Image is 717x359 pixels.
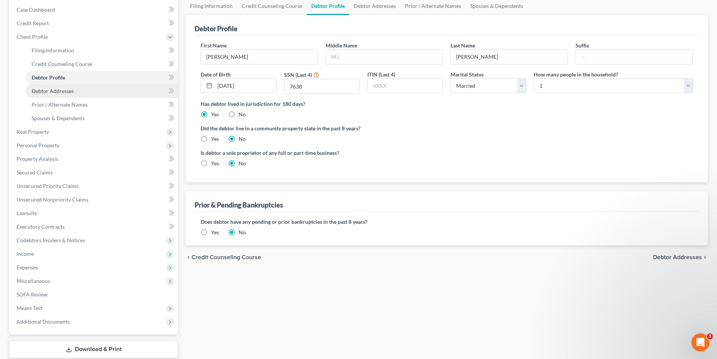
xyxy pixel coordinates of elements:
iframe: Intercom live chat [691,333,709,351]
i: chevron_left [186,254,192,260]
label: No [239,229,246,236]
input: MM/DD/YYYY [215,79,276,93]
span: Update! The issues with Expenses and Gross Yearly Income not saving have been resolved. Thank you... [27,222,387,228]
span: Miscellaneous [17,278,50,284]
div: Prior & Pending Bankruptcies [195,200,283,209]
a: Case Dashboard [11,3,178,17]
a: Download & Print [9,341,178,358]
label: Date of Birth [201,70,231,78]
div: [PERSON_NAME] [27,118,70,125]
span: Debtor Addresses [653,254,702,260]
div: • [DATE] [72,62,93,70]
label: SSN (Last 4) [284,71,312,79]
span: Credit Counseling Course [32,61,92,67]
div: [PERSON_NAME] [27,90,70,98]
span: Unsecured Nonpriority Claims [17,196,88,203]
div: • [DATE] [72,173,93,181]
label: No [239,160,246,167]
h1: Messages [56,3,96,16]
input: M.I [326,50,443,64]
span: Personal Property [17,142,59,148]
img: Profile image for Lindsey [9,166,24,181]
span: Lawsuits [17,210,37,216]
label: Has debtor lived in jurisdiction for 180 days? [201,100,693,108]
span: Spouses & Dependents [32,115,85,121]
span: Real Property [17,128,49,135]
a: Secured Claims [11,166,178,179]
span: Executory Contracts [17,223,65,230]
img: Profile image for Emma [9,26,24,41]
label: Last Name [451,41,475,49]
a: Filing Information [26,44,178,57]
i: chevron_right [702,254,708,260]
div: [PERSON_NAME] [27,173,70,181]
div: • [DATE] [72,201,93,209]
button: Messages [50,235,100,265]
input: XXXX [368,79,443,93]
span: Filing Information [32,47,74,53]
img: Profile image for Lindsey [9,138,24,153]
label: Does debtor have any pending or prior bankruptcies in the past 8 years? [201,218,693,226]
input: XXXX [285,79,359,93]
div: • [DATE] [72,118,93,125]
div: [PERSON_NAME] [27,34,70,42]
span: Client Profile [17,34,48,40]
div: • [DATE] [72,90,93,98]
a: Debtor Profile [26,71,178,84]
span: Reminder! Form Preview Helper Webinar is [DATE]! 🚀 Join us at 3pm ET for an overview of the updat... [27,194,571,200]
img: Profile image for James [9,222,24,237]
span: Codebtors Insiders & Notices [17,237,85,243]
span: Messages [61,254,90,259]
label: Suffix [575,41,589,49]
span: Expenses [17,264,38,270]
span: Case Dashboard [17,6,55,13]
label: Marital Status [451,70,484,78]
span: Property Analysis [17,156,58,162]
label: No [239,111,246,118]
span: Credit Report [17,20,49,26]
div: [PERSON_NAME] [27,229,70,237]
img: Profile image for Emma [9,110,24,125]
a: Executory Contracts [11,220,178,234]
span: Prior / Alternate Names [32,101,88,108]
span: Unsecured Priority Claims [17,183,79,189]
a: Property Analysis [11,152,178,166]
span: SOFA Review [17,291,48,298]
label: ITIN (Last 4) [367,70,395,78]
button: chevron_left Credit Counseling Course [186,254,261,260]
span: Income [17,251,34,257]
img: Profile image for Lindsey [9,54,24,69]
button: Help [100,235,151,265]
label: No [239,135,246,143]
img: Profile image for Katie [9,194,24,209]
a: Unsecured Nonpriority Claims [11,193,178,206]
label: Yes [211,135,219,143]
span: Debtor Profile [32,74,65,81]
label: First Name [201,41,227,49]
a: Spouses & Dependents [26,112,178,125]
label: How many people in the household? [534,70,618,78]
span: Hi there! You can download and print those forms without watermarks in the Download & Print tab i... [27,55,525,61]
a: Credit Report [11,17,178,30]
span: Home [17,254,33,259]
button: Debtor Addresses chevron_right [653,254,708,260]
input: -- [576,50,693,64]
input: -- [451,50,568,64]
label: Yes [211,111,219,118]
div: • [DATE] [72,229,93,237]
span: Credit Counseling Course [192,254,261,260]
label: Did the debtor live in a community property state in the past 8 years? [201,124,693,132]
input: -- [201,50,318,64]
a: Unsecured Priority Claims [11,179,178,193]
a: Credit Counseling Course [26,57,178,71]
div: [PERSON_NAME] [27,145,70,153]
span: 3 [707,333,713,339]
span: Debtor Addresses [32,88,74,94]
span: Help [119,254,131,259]
a: Prior / Alternate Names [26,98,178,112]
div: • [DATE] [72,34,93,42]
a: Lawsuits [11,206,178,220]
label: Yes [211,160,219,167]
a: SOFA Review [11,288,178,301]
button: Send us a message [35,212,116,227]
